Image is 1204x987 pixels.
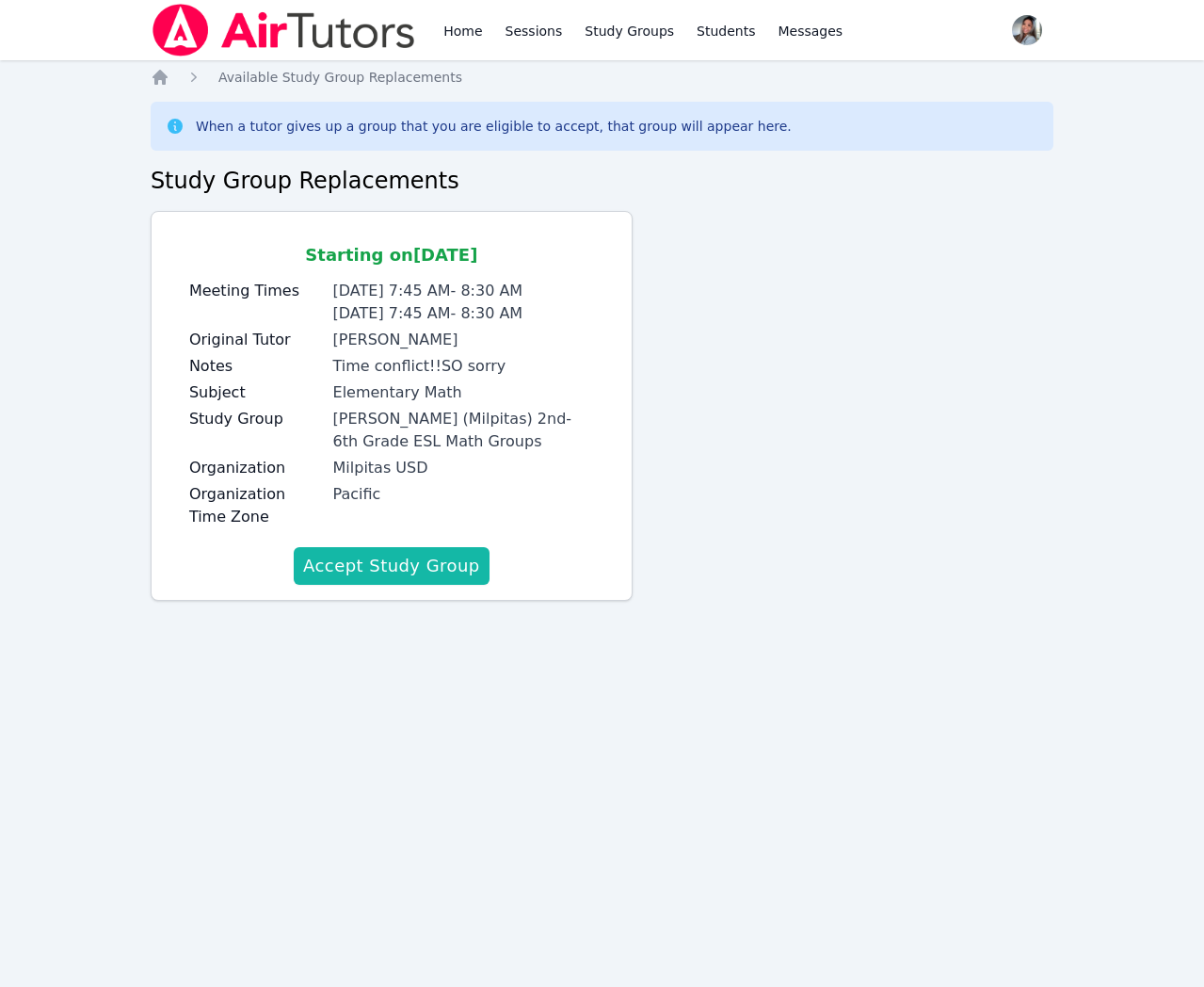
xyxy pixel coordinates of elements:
[218,68,462,87] a: Available Study Group Replacements
[151,4,417,57] img: Air Tutors
[333,302,594,325] li: [DATE] 7:45 AM - 8:30 AM
[151,68,1053,87] nav: Breadcrumb
[333,457,594,479] div: Milpitas USD
[189,381,322,404] label: Subject
[333,329,594,351] div: [PERSON_NAME]
[189,329,322,351] label: Original Tutor
[189,280,322,302] label: Meeting Times
[218,70,462,85] span: Available Study Group Replacements
[333,280,594,302] li: [DATE] 7:45 AM - 8:30 AM
[189,408,322,430] label: Study Group
[189,457,322,479] label: Organization
[333,381,594,404] div: Elementary Math
[333,355,594,378] div: Time conflict!!SO sorry
[189,355,322,378] label: Notes
[189,483,322,528] label: Organization Time Zone
[294,547,490,585] button: Accept Study Group
[333,483,594,506] div: Pacific
[151,166,1053,196] h2: Study Group Replacements
[196,117,792,136] div: When a tutor gives up a group that you are eligible to accept, that group will appear here.
[333,408,594,453] div: [PERSON_NAME] (Milpitas) 2nd-6th Grade ESL Math Groups
[779,22,843,40] span: Messages
[305,245,477,265] span: Starting on [DATE]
